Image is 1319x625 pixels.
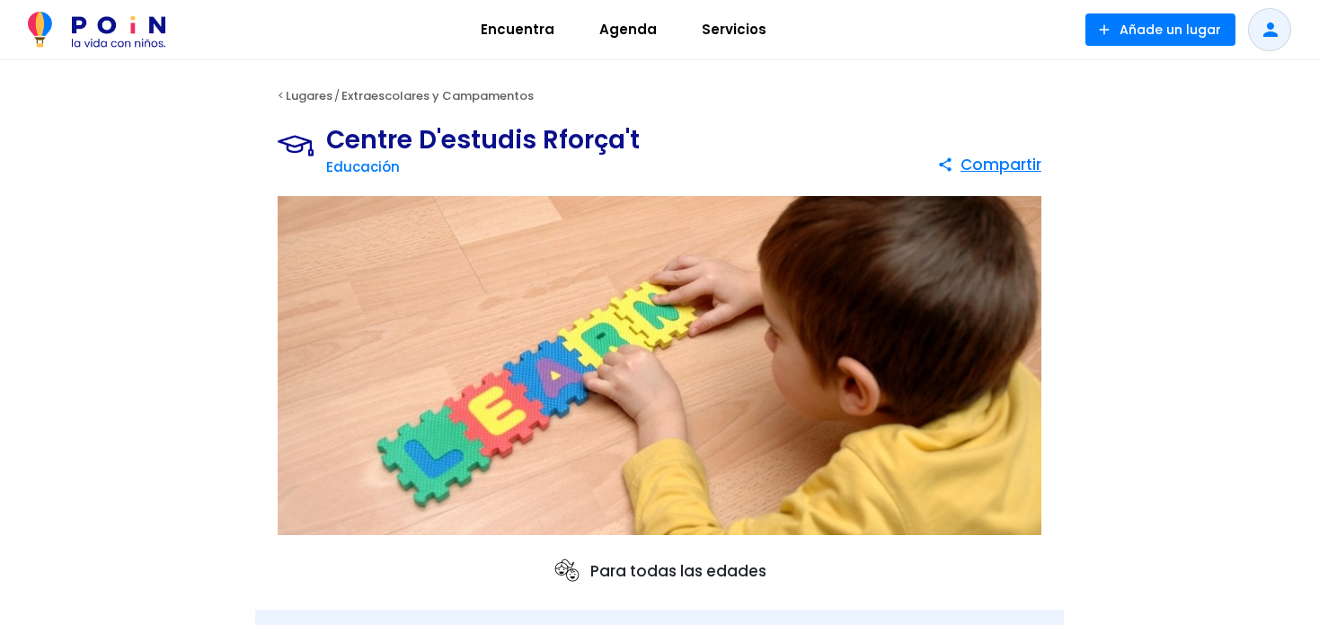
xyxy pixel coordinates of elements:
[28,12,165,48] img: POiN
[553,557,581,585] img: ages icon
[278,128,326,164] img: Educación
[341,87,534,104] a: Extraescolares y Campamentos
[577,8,679,51] a: Agenda
[286,87,332,104] a: Lugares
[255,83,1064,110] div: < /
[326,128,640,153] h1: Centre D'estudis Rforça't
[679,8,789,51] a: Servicios
[458,8,577,51] a: Encuentra
[937,148,1041,181] button: Compartir
[591,15,665,44] span: Agenda
[473,15,562,44] span: Encuentra
[694,15,775,44] span: Servicios
[553,557,766,585] p: Para todas las edades
[326,157,400,176] a: Educación
[278,196,1041,536] img: Centre D'estudis Rforça't
[1085,13,1235,46] button: Añade un lugar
